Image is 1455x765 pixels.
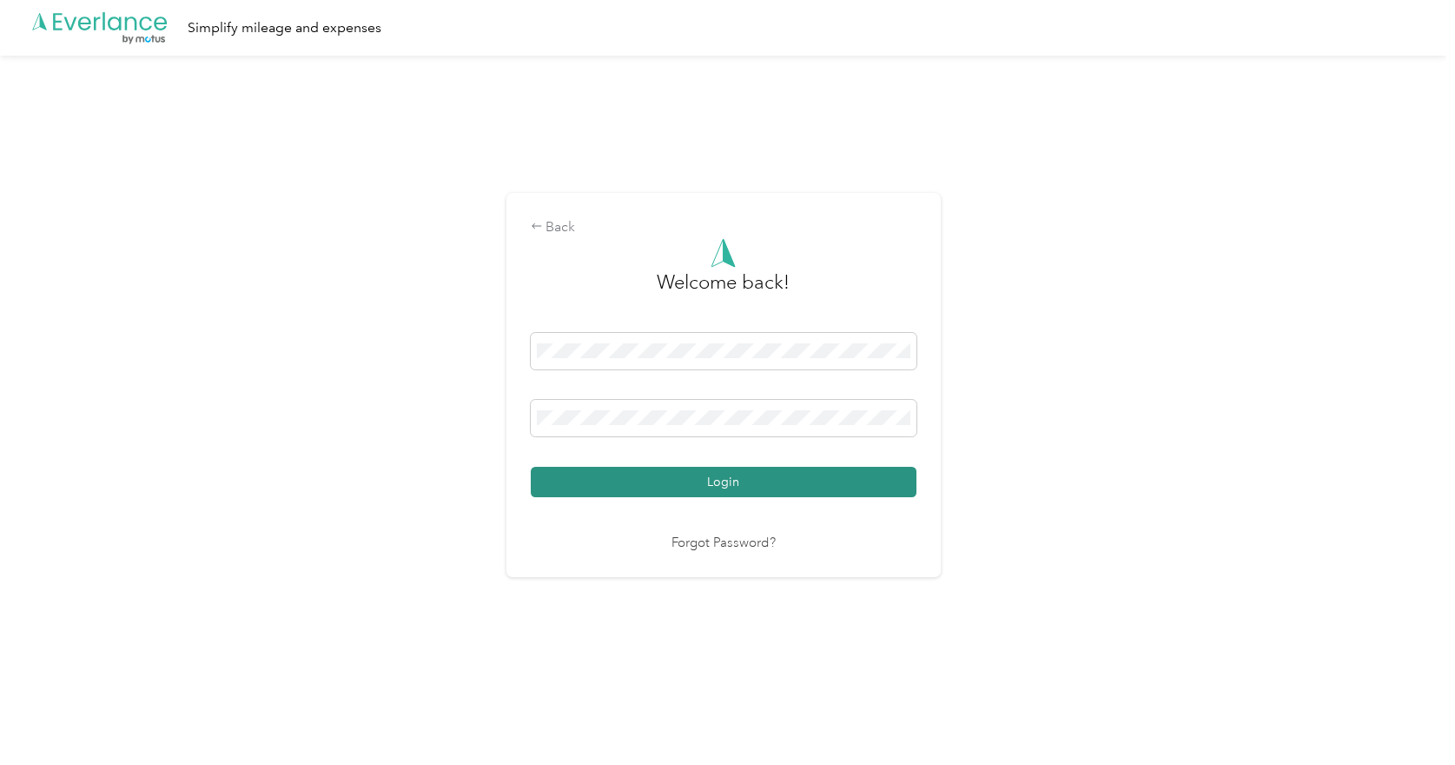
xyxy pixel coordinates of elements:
[531,467,916,497] button: Login
[657,268,790,315] h3: greeting
[671,534,776,554] a: Forgot Password?
[531,217,916,238] div: Back
[1358,668,1455,765] iframe: Everlance-gr Chat Button Frame
[188,17,381,39] div: Simplify mileage and expenses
